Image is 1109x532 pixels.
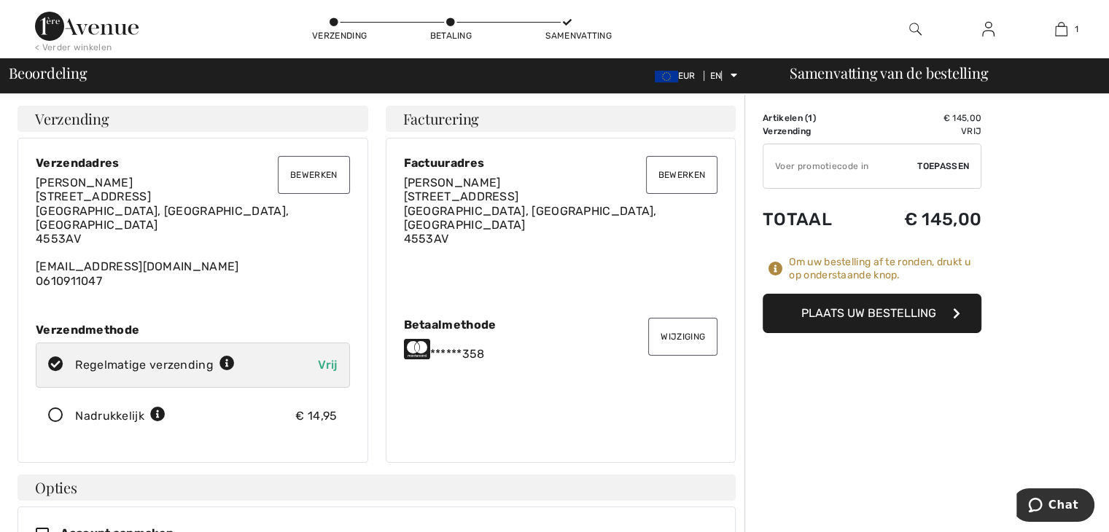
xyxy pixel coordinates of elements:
[655,71,678,82] img: Euro
[75,358,214,372] font: Regelmatige verzending
[909,20,922,38] img: zoek op de website
[404,232,449,246] font: 4553AV
[295,409,337,423] font: € 14,95
[808,113,812,123] font: 1
[403,109,480,128] font: Facturering
[318,358,337,372] font: Vrij
[813,113,816,123] font: )
[430,31,472,41] font: Betaling
[36,204,289,232] font: [GEOGRAPHIC_DATA], [GEOGRAPHIC_DATA], [GEOGRAPHIC_DATA]
[35,477,77,497] font: Opties
[763,209,832,230] font: Totaal
[1075,24,1078,34] font: 1
[763,144,917,188] input: Promotiecode
[36,156,120,170] font: Verzendadres
[9,63,87,82] font: Beoordeling
[36,323,139,337] font: Verzendmethode
[35,42,112,52] font: < Verder winkelen
[1016,488,1094,525] iframe: Opens a widget where you can chat to one of our agents
[545,31,612,41] font: Samenvatting
[763,294,981,333] button: Plaats uw bestelling
[404,318,497,332] font: Betaalmethode
[1055,20,1067,38] img: Mijn tas
[801,306,936,320] font: Plaats uw bestelling
[658,170,705,180] font: Bewerken
[290,170,337,180] font: Bewerken
[35,109,109,128] font: Verzending
[790,63,988,82] font: Samenvatting van de bestelling
[763,113,808,123] font: Artikelen (
[904,209,981,230] font: € 145,00
[1025,20,1097,38] a: 1
[763,126,811,136] font: Verzending
[36,259,238,273] font: [EMAIL_ADDRESS][DOMAIN_NAME]
[278,156,349,194] button: Bewerken
[404,204,657,232] font: [GEOGRAPHIC_DATA], [GEOGRAPHIC_DATA], [GEOGRAPHIC_DATA]
[36,189,151,203] font: [STREET_ADDRESS]
[710,71,722,81] font: EN
[36,274,102,288] font: 0610911047
[648,318,717,356] button: Wijziging
[404,189,519,203] font: [STREET_ADDRESS]
[982,20,995,38] img: Mijn gegevens
[312,31,367,41] font: Verzending
[678,71,696,81] font: EUR
[404,176,501,189] font: [PERSON_NAME]
[917,161,969,171] font: Toepassen
[646,156,717,194] button: Bewerken
[789,256,970,281] font: Om uw bestelling af te ronden, drukt u op onderstaande knop.
[75,409,144,423] font: Nadrukkelijk
[404,156,485,170] font: Factuuradres
[36,232,81,246] font: 4553AV
[35,12,139,41] img: 1ère Avenue
[970,20,1006,39] a: Aanmelden
[661,332,705,342] font: Wijziging
[943,113,981,123] font: € 145,00
[36,176,133,189] font: [PERSON_NAME]
[961,126,981,136] font: Vrij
